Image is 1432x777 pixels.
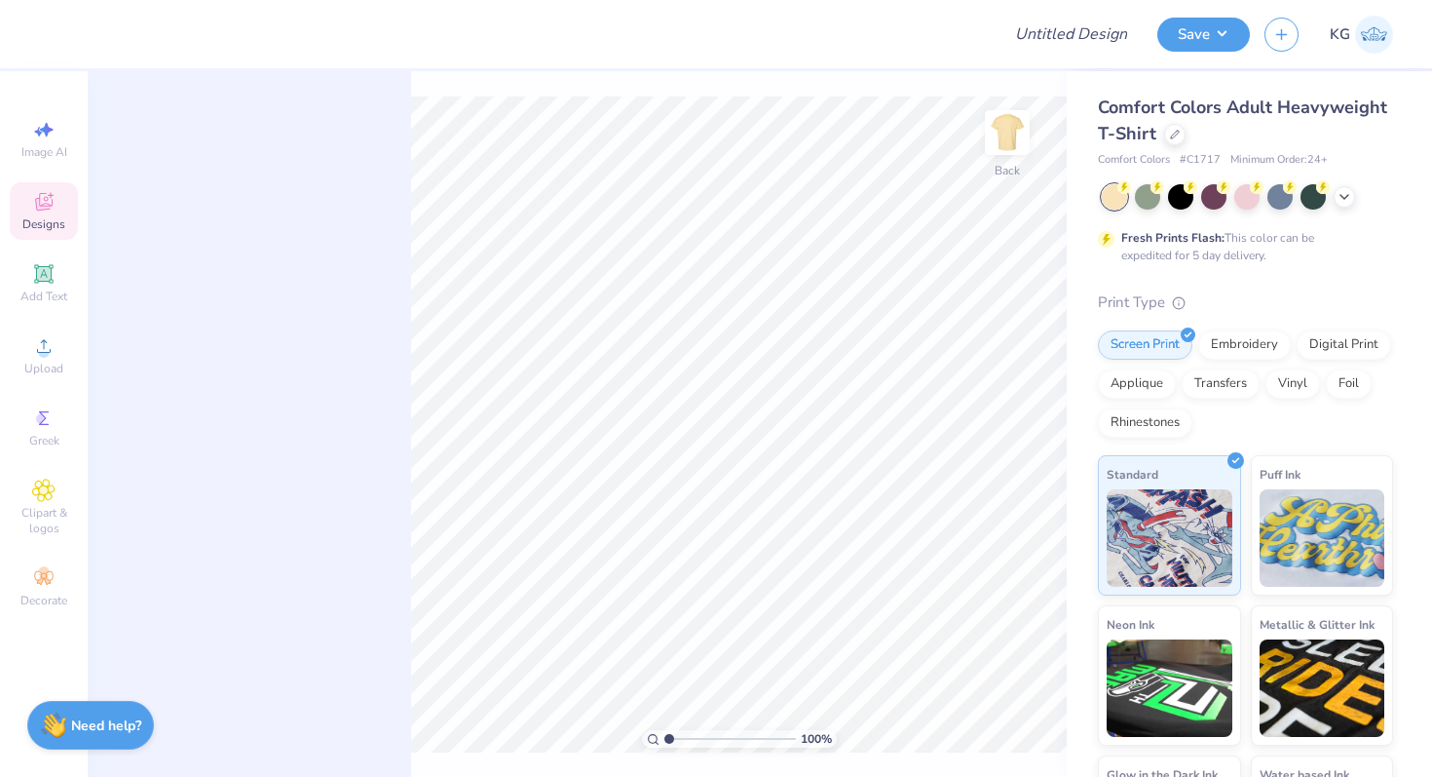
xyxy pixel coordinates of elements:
span: Add Text [20,289,67,304]
button: Save [1157,18,1250,52]
div: Vinyl [1265,369,1320,399]
div: Rhinestones [1098,408,1192,438]
div: Transfers [1182,369,1260,399]
span: Comfort Colors Adult Heavyweight T-Shirt [1098,96,1387,145]
span: KG [1330,23,1350,46]
img: Metallic & Glitter Ink [1260,640,1385,737]
input: Untitled Design [999,15,1143,54]
span: Decorate [20,593,67,608]
div: Print Type [1098,291,1393,314]
div: This color can be expedited for 5 day delivery. [1121,229,1361,264]
img: Back [988,113,1027,152]
span: Image AI [21,144,67,160]
a: KG [1330,16,1393,54]
span: Greek [29,433,59,448]
span: Clipart & logos [10,505,78,536]
span: Upload [24,361,63,376]
span: 100 % [801,730,832,748]
div: Applique [1098,369,1176,399]
div: Embroidery [1198,330,1291,360]
div: Foil [1326,369,1372,399]
strong: Need help? [71,717,141,735]
img: Puff Ink [1260,489,1385,587]
span: Designs [22,216,65,232]
div: Screen Print [1098,330,1192,360]
span: Comfort Colors [1098,152,1170,169]
img: Standard [1107,489,1232,587]
span: Minimum Order: 24 + [1230,152,1328,169]
div: Back [995,162,1020,179]
img: Khushi Golchha [1355,16,1393,54]
img: Neon Ink [1107,640,1232,737]
span: # C1717 [1180,152,1221,169]
div: Digital Print [1297,330,1391,360]
span: Standard [1107,464,1158,485]
strong: Fresh Prints Flash: [1121,230,1225,246]
span: Metallic & Glitter Ink [1260,614,1375,635]
span: Puff Ink [1260,464,1300,485]
span: Neon Ink [1107,614,1154,635]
